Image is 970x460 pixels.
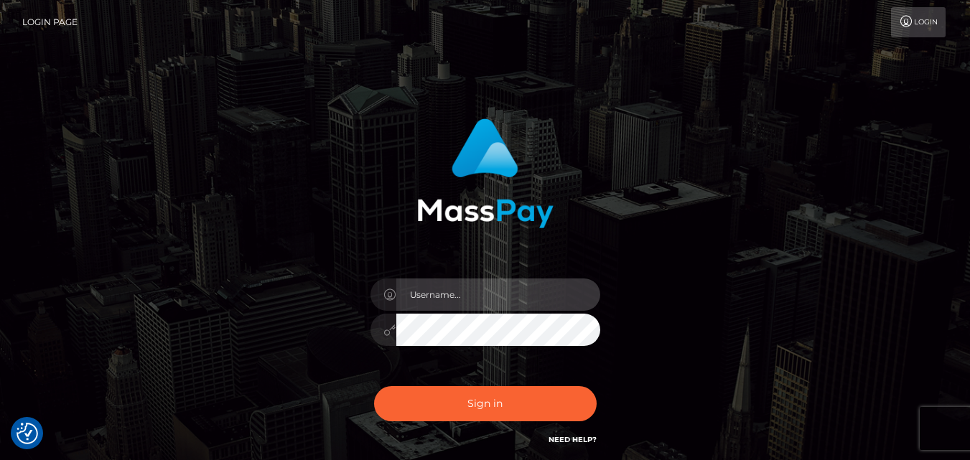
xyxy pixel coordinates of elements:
[17,423,38,444] button: Consent Preferences
[396,278,600,311] input: Username...
[549,435,597,444] a: Need Help?
[374,386,597,421] button: Sign in
[17,423,38,444] img: Revisit consent button
[891,7,946,37] a: Login
[22,7,78,37] a: Login Page
[417,118,554,228] img: MassPay Login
